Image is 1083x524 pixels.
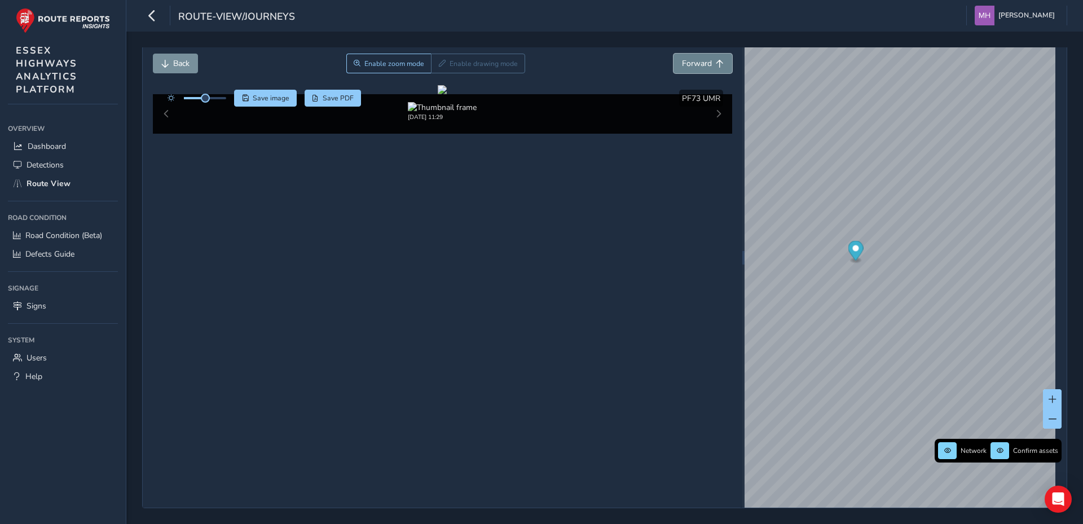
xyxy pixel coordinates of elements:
span: PF73 UMR [682,93,720,104]
button: Forward [673,54,732,73]
span: Save image [253,94,289,103]
span: Road Condition (Beta) [25,230,102,241]
span: Defects Guide [25,249,74,259]
div: Overview [8,120,118,137]
div: System [8,332,118,349]
div: Open Intercom Messenger [1045,486,1072,513]
span: Users [27,353,47,363]
a: Help [8,367,118,386]
img: rr logo [16,8,110,33]
span: [PERSON_NAME] [998,6,1055,25]
button: Zoom [346,54,432,73]
span: Dashboard [28,141,66,152]
a: Road Condition (Beta) [8,226,118,245]
div: Signage [8,280,118,297]
span: Confirm assets [1013,446,1058,455]
span: Signs [27,301,46,311]
span: Save PDF [323,94,354,103]
button: Back [153,54,198,73]
a: Dashboard [8,137,118,156]
span: Forward [682,58,712,69]
a: Users [8,349,118,367]
span: Route View [27,178,71,189]
button: Save [234,90,297,107]
div: [DATE] 11:29 [408,113,477,121]
span: Enable zoom mode [364,59,424,68]
div: Road Condition [8,209,118,226]
a: Defects Guide [8,245,118,263]
span: Network [961,446,987,455]
span: Detections [27,160,64,170]
span: Back [173,58,190,69]
img: Thumbnail frame [408,102,477,113]
a: Signs [8,297,118,315]
button: [PERSON_NAME] [975,6,1059,25]
span: Help [25,371,42,382]
a: Detections [8,156,118,174]
a: Route View [8,174,118,193]
span: ESSEX HIGHWAYS ANALYTICS PLATFORM [16,44,77,96]
div: Map marker [848,241,863,264]
img: diamond-layout [975,6,994,25]
span: route-view/journeys [178,10,295,25]
button: PDF [305,90,362,107]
